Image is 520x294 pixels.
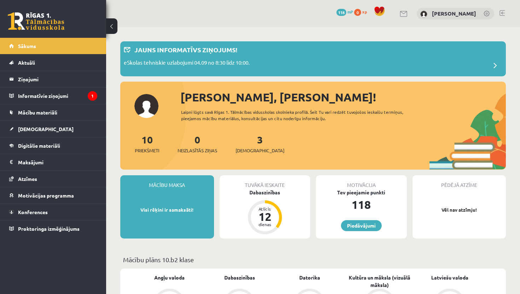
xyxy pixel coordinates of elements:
span: xp [362,9,367,14]
a: Konferences [9,204,97,220]
span: Priekšmeti [135,147,159,154]
a: [PERSON_NAME] [432,10,476,17]
div: dienas [254,222,276,227]
span: [DEMOGRAPHIC_DATA] [18,126,74,132]
a: Ziņojumi [9,71,97,87]
a: 3[DEMOGRAPHIC_DATA] [236,133,284,154]
div: Dabaszinības [220,189,311,196]
p: Vēl nav atzīmju! [416,206,503,213]
p: Jauns informatīvs ziņojums! [134,45,237,54]
div: 12 [254,211,276,222]
a: [DEMOGRAPHIC_DATA] [9,121,97,137]
a: Jauns informatīvs ziņojums! eSkolas tehniskie uzlabojumi 04.09 no 8:30 līdz 10:00. [124,45,502,73]
span: Digitālie materiāli [18,142,60,149]
i: 1 [88,91,97,101]
a: Motivācijas programma [9,187,97,204]
legend: Ziņojumi [18,71,97,87]
a: Proktoringa izmēģinājums [9,220,97,237]
a: Dabaszinības Atlicis 12 dienas [220,189,311,235]
a: 0 xp [354,9,370,14]
span: Atzīmes [18,176,37,182]
span: Mācību materiāli [18,109,57,116]
a: 10Priekšmeti [135,133,159,154]
a: Piedāvājumi [341,220,382,231]
span: Aktuāli [18,59,35,66]
p: Mācību plāns 10.b2 klase [123,255,503,264]
span: Konferences [18,209,48,215]
p: Visi rēķini ir samaksāti! [124,206,210,213]
a: Mācību materiāli [9,104,97,120]
span: 118 [336,9,346,16]
a: 118 mP [336,9,353,14]
a: Sākums [9,38,97,54]
a: Digitālie materiāli [9,137,97,154]
div: Motivācija [316,175,407,189]
div: Laipni lūgts savā Rīgas 1. Tālmācības vidusskolas skolnieka profilā. Šeit Tu vari redzēt tuvojošo... [181,109,412,122]
span: mP [347,9,353,14]
span: Motivācijas programma [18,192,74,199]
a: Informatīvie ziņojumi1 [9,88,97,104]
a: Rīgas 1. Tālmācības vidusskola [8,12,64,30]
a: Atzīmes [9,171,97,187]
div: Mācību maksa [120,175,214,189]
span: [DEMOGRAPHIC_DATA] [236,147,284,154]
div: Pēdējā atzīme [412,175,506,189]
a: Angļu valoda [154,274,185,281]
div: Atlicis [254,207,276,211]
a: Latviešu valoda [431,274,468,281]
legend: Maksājumi [18,154,97,170]
a: Kultūra un māksla (vizuālā māksla) [345,274,415,289]
div: 118 [316,196,407,213]
span: 0 [354,9,361,16]
a: Aktuāli [9,54,97,71]
a: 0Neizlasītās ziņas [178,133,217,154]
div: Tev pieejamie punkti [316,189,407,196]
a: Datorika [299,274,320,281]
legend: Informatīvie ziņojumi [18,88,97,104]
div: Tuvākā ieskaite [220,175,311,189]
span: Sākums [18,43,36,49]
span: Neizlasītās ziņas [178,147,217,154]
a: Maksājumi [9,154,97,170]
span: Proktoringa izmēģinājums [18,225,80,232]
img: Simona Silkāne [420,11,427,18]
a: Dabaszinības [224,274,255,281]
p: eSkolas tehniskie uzlabojumi 04.09 no 8:30 līdz 10:00. [124,59,250,69]
div: [PERSON_NAME], [PERSON_NAME]! [180,89,506,106]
